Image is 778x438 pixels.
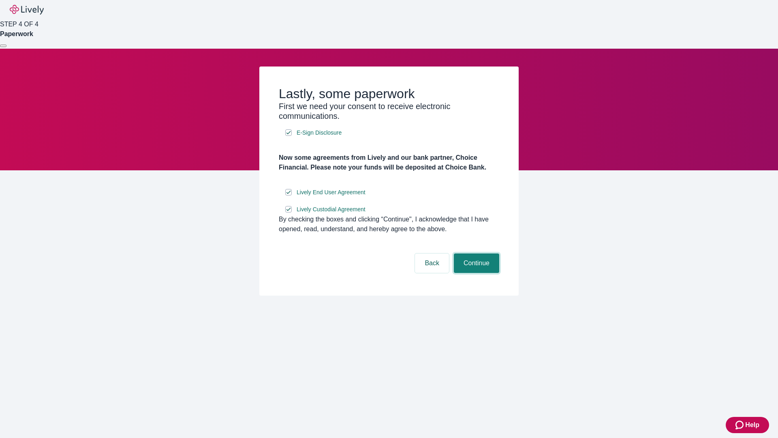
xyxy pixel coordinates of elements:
a: e-sign disclosure document [295,187,367,198]
span: Help [745,420,759,430]
button: Back [415,253,449,273]
span: Lively Custodial Agreement [297,205,365,214]
a: e-sign disclosure document [295,204,367,215]
h2: Lastly, some paperwork [279,86,499,101]
span: Lively End User Agreement [297,188,365,197]
h4: Now some agreements from Lively and our bank partner, Choice Financial. Please note your funds wi... [279,153,499,172]
span: E-Sign Disclosure [297,129,342,137]
a: e-sign disclosure document [295,128,343,138]
h3: First we need your consent to receive electronic communications. [279,101,499,121]
button: Continue [454,253,499,273]
svg: Zendesk support icon [735,420,745,430]
button: Zendesk support iconHelp [726,417,769,433]
div: By checking the boxes and clicking “Continue", I acknowledge that I have opened, read, understand... [279,215,499,234]
img: Lively [10,5,44,15]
